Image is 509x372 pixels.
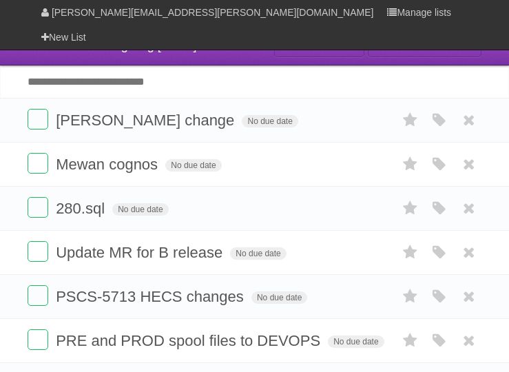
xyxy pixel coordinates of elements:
span: No due date [165,159,221,172]
span: No due date [112,203,168,216]
span: [PERSON_NAME] change [56,112,238,129]
label: Star task [397,197,424,220]
label: Star task [397,109,424,132]
span: No due date [242,115,298,127]
span: 280.sql [56,200,108,217]
label: Done [28,329,48,350]
label: Done [28,285,48,306]
span: No due date [230,247,286,260]
label: Done [28,197,48,218]
span: No due date [251,291,307,304]
span: Mewan cognos [56,156,161,173]
span: PSCS-5713 HECS changes [56,288,247,305]
span: Update MR for B release [56,244,226,261]
label: Star task [397,153,424,176]
label: Done [28,153,48,174]
span: PRE and PROD spool files to DEVOPS [56,332,324,349]
label: Done [28,241,48,262]
label: Done [28,109,48,130]
a: New List [41,25,86,50]
label: Star task [397,285,424,308]
label: Star task [397,241,424,264]
span: No due date [328,335,384,348]
label: Star task [397,329,424,352]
